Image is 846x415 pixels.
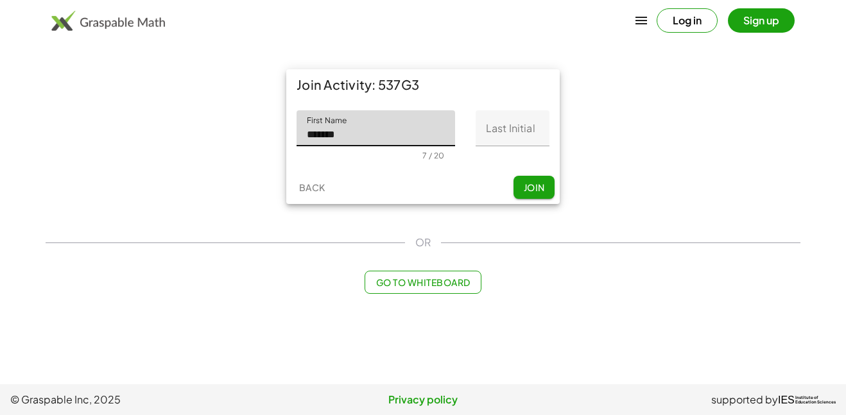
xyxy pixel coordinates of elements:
[728,8,795,33] button: Sign up
[286,69,560,100] div: Join Activity: 537G3
[422,151,444,160] div: 7 / 20
[298,182,325,193] span: Back
[795,396,836,405] span: Institute of Education Sciences
[291,176,332,199] button: Back
[778,392,836,407] a: IESInstitute ofEducation Sciences
[365,271,481,294] button: Go to Whiteboard
[10,392,286,407] span: © Graspable Inc, 2025
[286,392,561,407] a: Privacy policy
[376,276,470,288] span: Go to Whiteboard
[778,394,795,406] span: IES
[657,8,718,33] button: Log in
[523,182,544,193] span: Join
[711,392,778,407] span: supported by
[514,176,555,199] button: Join
[415,235,431,250] span: OR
